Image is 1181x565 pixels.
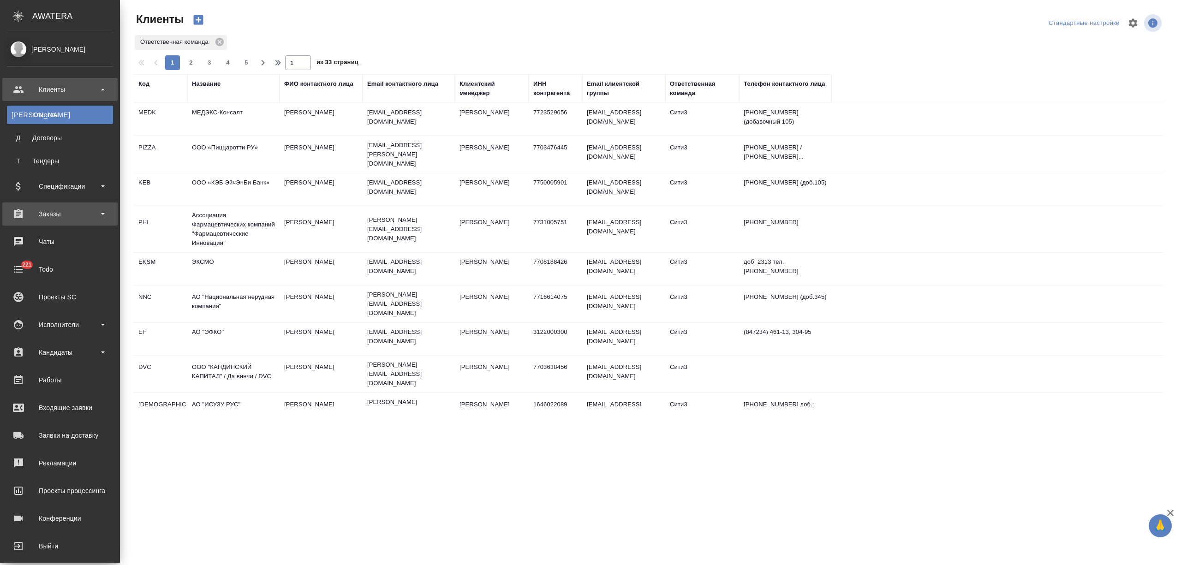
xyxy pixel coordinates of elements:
[280,288,363,320] td: [PERSON_NAME]
[367,215,450,243] p: [PERSON_NAME][EMAIL_ADDRESS][DOMAIN_NAME]
[367,178,450,196] p: [EMAIL_ADDRESS][DOMAIN_NAME]
[665,358,739,390] td: Сити3
[138,79,149,89] div: Код
[2,285,118,309] a: Проекты SC
[582,103,665,136] td: [EMAIL_ADDRESS][DOMAIN_NAME]
[582,253,665,285] td: [EMAIL_ADDRESS][DOMAIN_NAME]
[192,79,221,89] div: Название
[744,292,827,302] p: [PHONE_NUMBER] (доб.345)
[187,103,280,136] td: МЕДЭКС-Консалт
[529,288,582,320] td: 7716614075
[239,58,254,67] span: 5
[12,133,108,143] div: Договоры
[455,323,529,355] td: [PERSON_NAME]
[7,44,113,54] div: [PERSON_NAME]
[280,253,363,285] td: [PERSON_NAME]
[284,79,353,89] div: ФИО контактного лица
[187,12,209,28] button: Создать
[221,55,235,70] button: 4
[280,103,363,136] td: [PERSON_NAME]
[744,218,827,227] p: [PHONE_NUMBER]
[134,323,187,355] td: EF
[7,235,113,249] div: Чаты
[455,213,529,245] td: [PERSON_NAME]
[7,83,113,96] div: Клиенты
[367,398,450,425] p: [PERSON_NAME][EMAIL_ADDRESS][DOMAIN_NAME]
[184,55,198,70] button: 2
[529,358,582,390] td: 7703638456
[2,535,118,558] a: Выйти
[2,424,118,447] a: Заявки на доставку
[582,395,665,428] td: [EMAIL_ADDRESS][DOMAIN_NAME]
[1152,516,1168,535] span: 🙏
[582,173,665,206] td: [EMAIL_ADDRESS][DOMAIN_NAME]
[455,395,529,428] td: [PERSON_NAME]
[280,138,363,171] td: [PERSON_NAME]
[187,395,280,428] td: АО "ИСУЗУ РУС"
[665,253,739,285] td: Сити3
[7,290,113,304] div: Проекты SC
[582,358,665,390] td: [EMAIL_ADDRESS][DOMAIN_NAME]
[367,360,450,388] p: [PERSON_NAME][EMAIL_ADDRESS][DOMAIN_NAME]
[582,323,665,355] td: [EMAIL_ADDRESS][DOMAIN_NAME]
[744,400,827,418] p: [PHONE_NUMBER] доб.: 5514
[367,327,450,346] p: [EMAIL_ADDRESS][DOMAIN_NAME]
[529,103,582,136] td: 7723529656
[7,106,113,124] a: [PERSON_NAME]Клиенты
[134,103,187,136] td: MEDK
[134,395,187,428] td: [DEMOGRAPHIC_DATA]
[665,288,739,320] td: Сити3
[7,456,113,470] div: Рекламации
[587,79,661,98] div: Email клиентской группы
[455,288,529,320] td: [PERSON_NAME]
[17,260,37,269] span: 221
[280,173,363,206] td: [PERSON_NAME]
[280,395,363,428] td: [PERSON_NAME]
[187,173,280,206] td: ООО «КЭБ ЭйчЭнБи Банк»
[7,318,113,332] div: Исполнители
[459,79,524,98] div: Клиентский менеджер
[187,206,280,252] td: Ассоциация Фармацевтических компаний "Фармацевтические Инновации"
[367,141,450,168] p: [EMAIL_ADDRESS][PERSON_NAME][DOMAIN_NAME]
[7,484,113,498] div: Проекты процессинга
[280,213,363,245] td: [PERSON_NAME]
[221,58,235,67] span: 4
[744,143,827,161] p: [PHONE_NUMBER] / [PHONE_NUMBER]...
[7,179,113,193] div: Спецификации
[7,207,113,221] div: Заказы
[1046,16,1122,30] div: split button
[744,327,827,337] p: (847234) 461-13, 304-95
[134,12,184,27] span: Клиенты
[239,55,254,70] button: 5
[184,58,198,67] span: 2
[2,479,118,502] a: Проекты процессинга
[202,55,217,70] button: 3
[280,358,363,390] td: [PERSON_NAME]
[529,395,582,428] td: 1646022089
[582,288,665,320] td: [EMAIL_ADDRESS][DOMAIN_NAME]
[7,539,113,553] div: Выйти
[12,156,108,166] div: Тендеры
[670,79,734,98] div: Ответственная команда
[367,257,450,276] p: [EMAIL_ADDRESS][DOMAIN_NAME]
[455,103,529,136] td: [PERSON_NAME]
[2,452,118,475] a: Рекламации
[7,129,113,147] a: ДДоговоры
[134,253,187,285] td: EKSM
[2,369,118,392] a: Работы
[12,110,108,119] div: Клиенты
[744,79,825,89] div: Телефон контактного лица
[533,79,578,98] div: ИНН контрагента
[665,213,739,245] td: Сити3
[7,373,113,387] div: Работы
[1144,14,1163,32] span: Посмотреть информацию
[202,58,217,67] span: 3
[455,358,529,390] td: [PERSON_NAME]
[2,396,118,419] a: Входящие заявки
[665,103,739,136] td: Сити3
[187,358,280,390] td: ООО "КАНДИНСКИЙ КАПИТАЛ" / Да винчи / DVC
[367,290,450,318] p: [PERSON_NAME][EMAIL_ADDRESS][DOMAIN_NAME]
[134,173,187,206] td: KEB
[7,511,113,525] div: Конференции
[665,138,739,171] td: Сити3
